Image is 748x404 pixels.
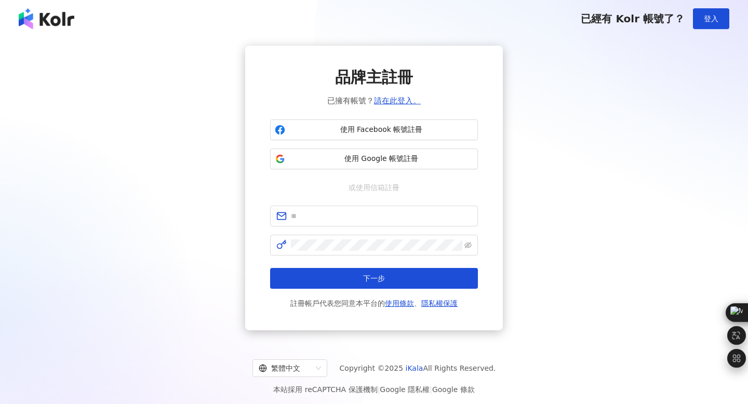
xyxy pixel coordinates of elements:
span: 已擁有帳號？ [327,95,421,107]
span: 本站採用 reCAPTCHA 保護機制 [273,383,474,396]
button: 登入 [693,8,729,29]
span: 品牌主註冊 [335,66,413,88]
span: | [430,385,432,394]
a: Google 隱私權 [380,385,430,394]
span: eye-invisible [464,241,472,249]
a: 隱私權保護 [421,299,458,307]
button: 使用 Google 帳號註冊 [270,149,478,169]
a: iKala [406,364,423,372]
span: 或使用信箱註冊 [341,182,407,193]
button: 使用 Facebook 帳號註冊 [270,119,478,140]
span: 使用 Google 帳號註冊 [289,154,473,164]
span: 使用 Facebook 帳號註冊 [289,125,473,135]
span: 登入 [704,15,718,23]
span: Copyright © 2025 All Rights Reserved. [340,362,496,374]
a: Google 條款 [432,385,475,394]
button: 下一步 [270,268,478,289]
a: 使用條款 [385,299,414,307]
span: 註冊帳戶代表您同意本平台的 、 [290,297,458,309]
a: 請在此登入。 [374,96,421,105]
img: logo [19,8,74,29]
span: 下一步 [363,274,385,282]
span: | [378,385,380,394]
span: 已經有 Kolr 帳號了？ [581,12,685,25]
div: 繁體中文 [259,360,312,376]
